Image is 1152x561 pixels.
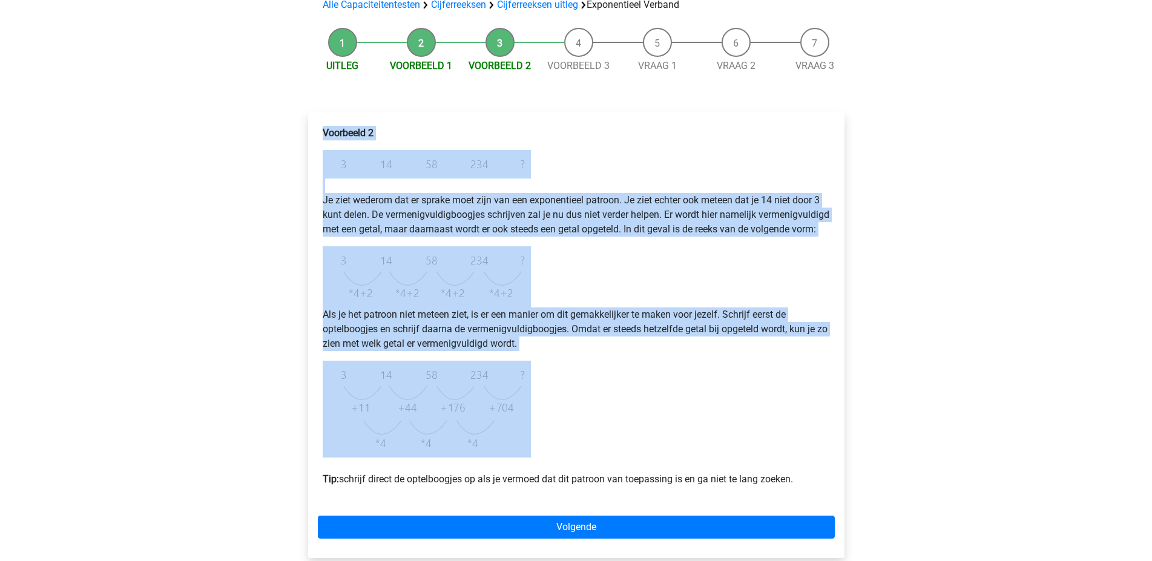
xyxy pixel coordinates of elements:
[795,60,834,71] a: Vraag 3
[323,361,531,458] img: Exponential_Example_2_3.png
[326,60,358,71] a: Uitleg
[323,150,531,179] img: Exponential_Example_2_1.png
[469,60,531,71] a: Voorbeeld 2
[547,60,610,71] a: Voorbeeld 3
[323,307,830,351] p: Als je het patroon niet meteen ziet, is er een manier om dit gemakkelijker te maken voor jezelf. ...
[323,473,339,485] b: Tip:
[390,60,452,71] a: Voorbeeld 1
[323,127,374,139] b: Voorbeeld 2
[717,60,755,71] a: Vraag 2
[323,246,531,307] img: Exponential_Example_2_2.png
[638,60,677,71] a: Vraag 1
[323,458,830,487] p: schrijf direct de optelboogjes op als je vermoed dat dit patroon van toepassing is en ga niet te ...
[318,516,835,539] a: Volgende
[323,179,830,237] p: Je ziet wederom dat er sprake moet zijn van een exponentieel patroon. Je ziet echter ook meteen d...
